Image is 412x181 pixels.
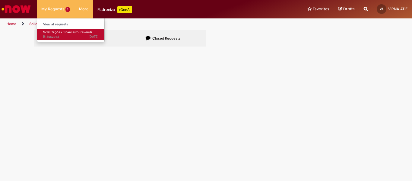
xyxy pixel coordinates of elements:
[117,6,132,13] p: +GenAi
[29,21,49,26] a: Solicitações
[43,30,93,34] span: Solicitações Financeiro Revenda
[79,6,88,12] span: More
[97,6,132,13] div: Padroniza
[37,21,104,28] a: View all requests
[1,3,32,15] img: ServiceNow
[89,34,98,39] time: 24/09/2025 13:07:28
[152,36,180,41] span: Closed Requests
[37,29,104,40] a: Open R13562942 : Solicitações Financeiro Revenda
[5,18,270,30] ul: Page breadcrumbs
[343,6,355,12] span: Drafts
[313,6,329,12] span: Favorites
[388,6,407,11] span: VIRNA ATIE
[380,7,383,11] span: VA
[7,21,16,26] a: Home
[65,7,70,12] span: 1
[43,34,98,39] span: R13562942
[37,18,105,42] ul: My Requests
[338,6,355,12] a: Drafts
[89,34,98,39] span: [DATE]
[41,6,64,12] span: My Requests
